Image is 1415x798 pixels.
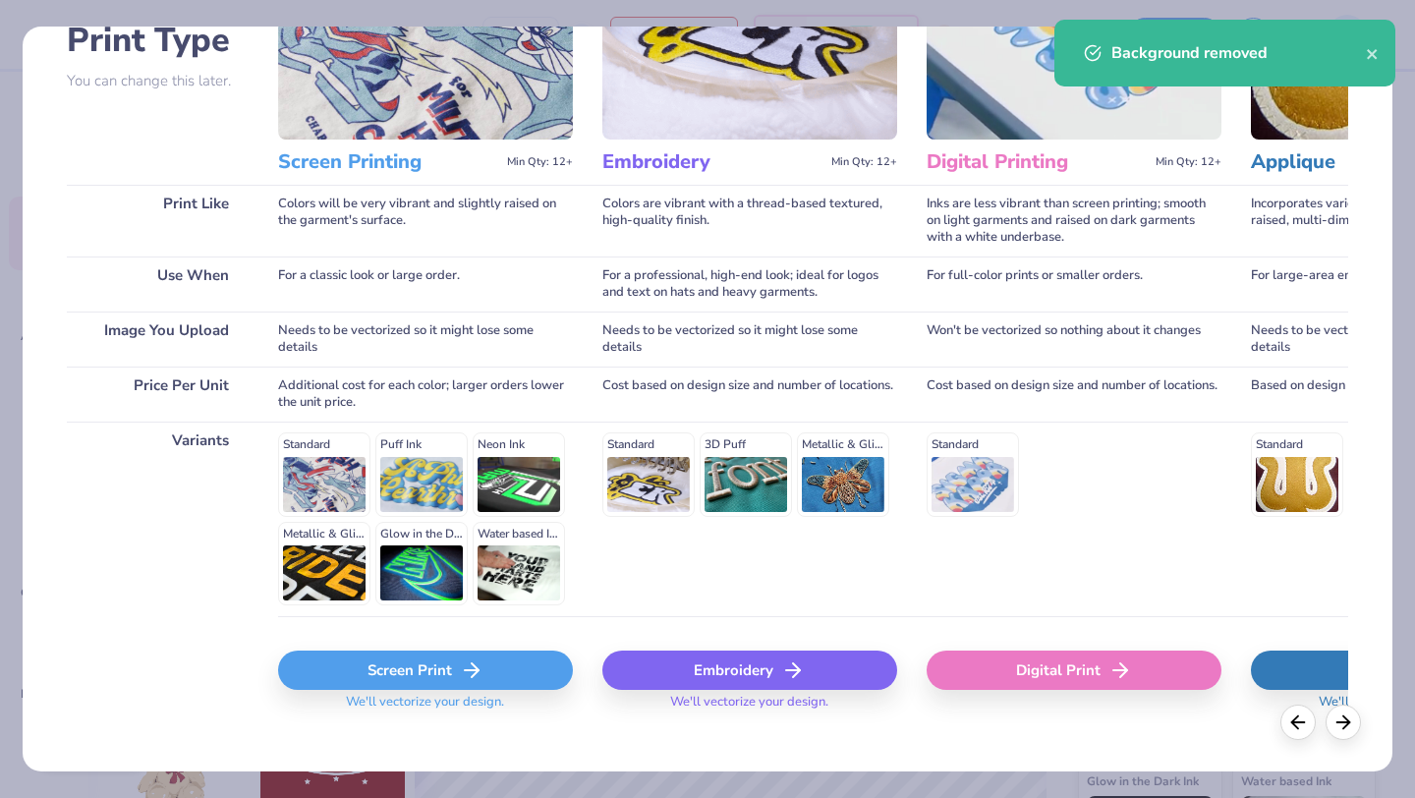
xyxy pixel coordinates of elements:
[278,149,499,175] h3: Screen Printing
[67,367,249,422] div: Price Per Unit
[927,312,1221,367] div: Won't be vectorized so nothing about it changes
[602,149,823,175] h3: Embroidery
[602,651,897,690] div: Embroidery
[278,651,573,690] div: Screen Print
[927,367,1221,422] div: Cost based on design size and number of locations.
[507,155,573,169] span: Min Qty: 12+
[602,312,897,367] div: Needs to be vectorized so it might lose some details
[602,185,897,256] div: Colors are vibrant with a thread-based textured, high-quality finish.
[927,256,1221,312] div: For full-color prints or smaller orders.
[602,367,897,422] div: Cost based on design size and number of locations.
[1156,155,1221,169] span: Min Qty: 12+
[67,312,249,367] div: Image You Upload
[602,256,897,312] div: For a professional, high-end look; ideal for logos and text on hats and heavy garments.
[1366,41,1380,65] button: close
[927,149,1148,175] h3: Digital Printing
[278,367,573,422] div: Additional cost for each color; larger orders lower the unit price.
[67,422,249,616] div: Variants
[67,256,249,312] div: Use When
[67,185,249,256] div: Print Like
[662,694,836,722] span: We'll vectorize your design.
[831,155,897,169] span: Min Qty: 12+
[927,651,1221,690] div: Digital Print
[927,185,1221,256] div: Inks are less vibrant than screen printing; smooth on light garments and raised on dark garments ...
[278,256,573,312] div: For a classic look or large order.
[278,185,573,256] div: Colors will be very vibrant and slightly raised on the garment's surface.
[278,312,573,367] div: Needs to be vectorized so it might lose some details
[67,73,249,89] p: You can change this later.
[1111,41,1366,65] div: Background removed
[338,694,512,722] span: We'll vectorize your design.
